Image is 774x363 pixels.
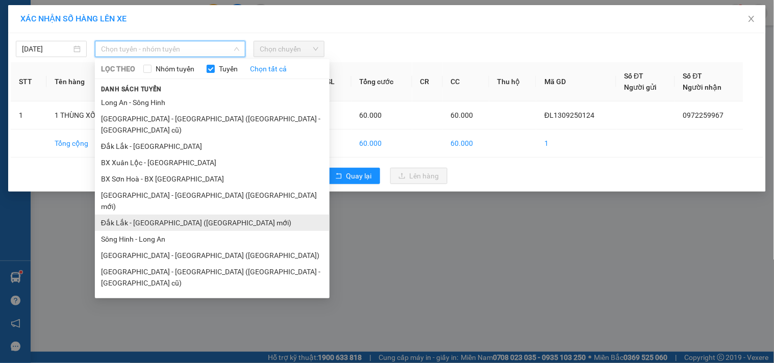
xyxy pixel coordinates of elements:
li: Long An - Sông Hinh [95,94,330,111]
li: BX Xuân Lộc - [GEOGRAPHIC_DATA] [95,154,330,171]
td: 1 [11,101,46,129]
span: Danh sách tuyến [95,85,168,94]
th: Tên hàng [46,62,120,101]
th: STT [11,62,46,101]
span: Tuyến [215,63,242,74]
span: Chọn tuyến - nhóm tuyến [101,41,239,57]
span: 60.000 [360,111,382,119]
span: Nhóm tuyến [152,63,198,74]
th: Tổng cước [352,62,412,101]
span: ĐL1309250124 [544,111,594,119]
li: Đắk Lắk - [GEOGRAPHIC_DATA] [95,138,330,154]
span: Số ĐT [683,72,703,80]
li: [GEOGRAPHIC_DATA] - [GEOGRAPHIC_DATA] ([GEOGRAPHIC_DATA]) [95,247,330,264]
th: CC [443,62,489,101]
a: Chọn tất cả [250,63,287,74]
span: close [747,15,756,23]
li: BX Sơn Hoà - BX [GEOGRAPHIC_DATA] [95,171,330,187]
input: 13/09/2025 [22,43,71,55]
td: Tổng cộng [46,129,120,158]
li: [GEOGRAPHIC_DATA] - [GEOGRAPHIC_DATA] ([GEOGRAPHIC_DATA] - [GEOGRAPHIC_DATA] cũ) [95,264,330,291]
span: 60.000 [451,111,473,119]
li: Đắk Lắk - [GEOGRAPHIC_DATA] ([GEOGRAPHIC_DATA] mới) [95,215,330,231]
button: Close [737,5,766,34]
span: LỌC THEO [101,63,135,74]
button: uploadLên hàng [390,168,447,184]
td: 60.000 [352,129,412,158]
button: rollbackQuay lại [327,168,380,184]
span: down [234,46,240,52]
li: [GEOGRAPHIC_DATA] - [GEOGRAPHIC_DATA] ([GEOGRAPHIC_DATA] - [GEOGRAPHIC_DATA] cũ) [95,111,330,138]
span: rollback [335,172,342,180]
td: 1 [536,129,616,158]
th: CR [412,62,443,101]
td: 60.000 [443,129,489,158]
li: [GEOGRAPHIC_DATA] - [GEOGRAPHIC_DATA] ([GEOGRAPHIC_DATA] mới) [95,187,330,215]
th: Mã GD [536,62,616,101]
li: Đắk Lắk - [GEOGRAPHIC_DATA] ([GEOGRAPHIC_DATA]) [95,291,330,307]
span: Người gửi [625,83,657,91]
span: XÁC NHẬN SỐ HÀNG LÊN XE [20,14,127,23]
li: Sông Hinh - Long An [95,231,330,247]
span: Người nhận [683,83,722,91]
th: Thu hộ [489,62,536,101]
span: Số ĐT [625,72,644,80]
span: Quay lại [346,170,372,181]
span: Chọn chuyến [260,41,318,57]
span: 0972259967 [683,111,724,119]
td: 1 THÙNG XỐP [46,101,120,129]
